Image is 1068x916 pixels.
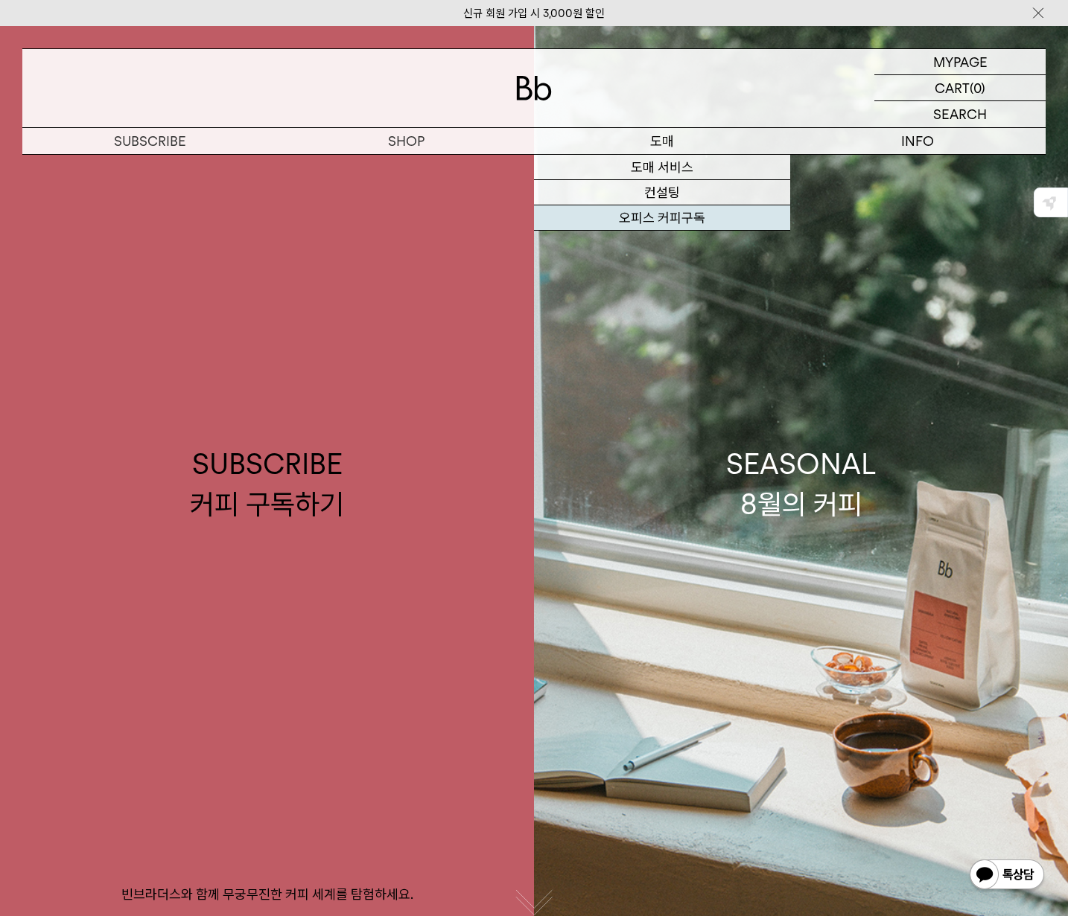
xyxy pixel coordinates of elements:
p: 도매 [534,128,790,154]
div: SUBSCRIBE 커피 구독하기 [190,444,344,523]
p: CART [935,75,970,100]
a: 신규 회원 가입 시 3,000원 할인 [463,7,605,20]
div: SEASONAL 8월의 커피 [726,444,877,523]
a: 오피스 커피구독 [534,205,790,231]
a: 도매 서비스 [534,155,790,180]
img: 카카오톡 채널 1:1 채팅 버튼 [968,858,1046,894]
p: INFO [790,128,1046,154]
a: CART (0) [874,75,1046,101]
p: (0) [970,75,985,100]
a: SUBSCRIBE [22,128,279,154]
a: 컨설팅 [534,180,790,205]
a: MYPAGE [874,49,1046,75]
img: 로고 [516,76,552,100]
p: MYPAGE [933,49,988,74]
a: SHOP [279,128,535,154]
p: SEARCH [933,101,987,127]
